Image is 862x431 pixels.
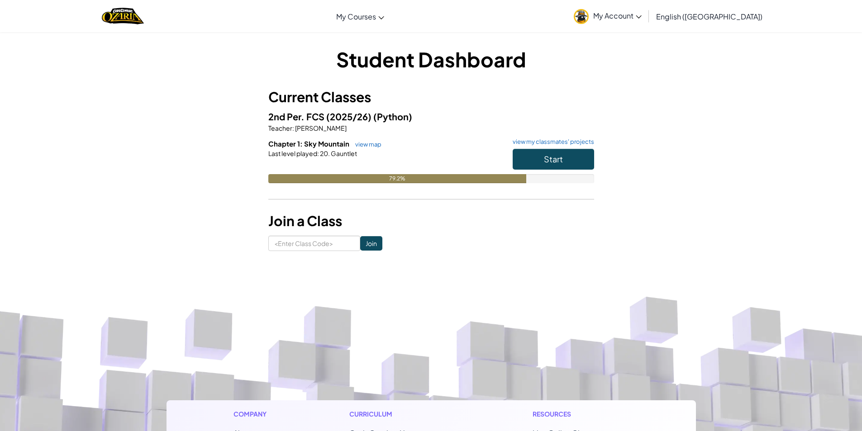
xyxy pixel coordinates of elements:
a: My Account [569,2,646,30]
a: view map [351,141,381,148]
span: Chapter 1: Sky Mountain [268,139,351,148]
input: <Enter Class Code> [268,236,360,251]
h1: Company [233,409,276,419]
span: Gauntlet [330,149,357,157]
span: My Account [593,11,642,20]
span: : [292,124,294,132]
h3: Current Classes [268,87,594,107]
span: [PERSON_NAME] [294,124,347,132]
h1: Student Dashboard [268,45,594,73]
span: My Courses [336,12,376,21]
span: English ([GEOGRAPHIC_DATA]) [656,12,762,21]
span: Last level played [268,149,317,157]
span: Teacher [268,124,292,132]
span: : [317,149,319,157]
img: avatar [574,9,589,24]
div: 79.2% [268,174,526,183]
a: Ozaria by CodeCombat logo [102,7,144,25]
h1: Resources [533,409,629,419]
img: Home [102,7,144,25]
span: Start [544,154,563,164]
span: (Python) [373,111,412,122]
h1: Curriculum [349,409,459,419]
input: Join [360,236,382,251]
span: 20. [319,149,330,157]
a: My Courses [332,4,389,28]
a: view my classmates' projects [508,139,594,145]
button: Start [513,149,594,170]
a: English ([GEOGRAPHIC_DATA]) [652,4,767,28]
span: 2nd Per. FCS (2025/26) [268,111,373,122]
h3: Join a Class [268,211,594,231]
